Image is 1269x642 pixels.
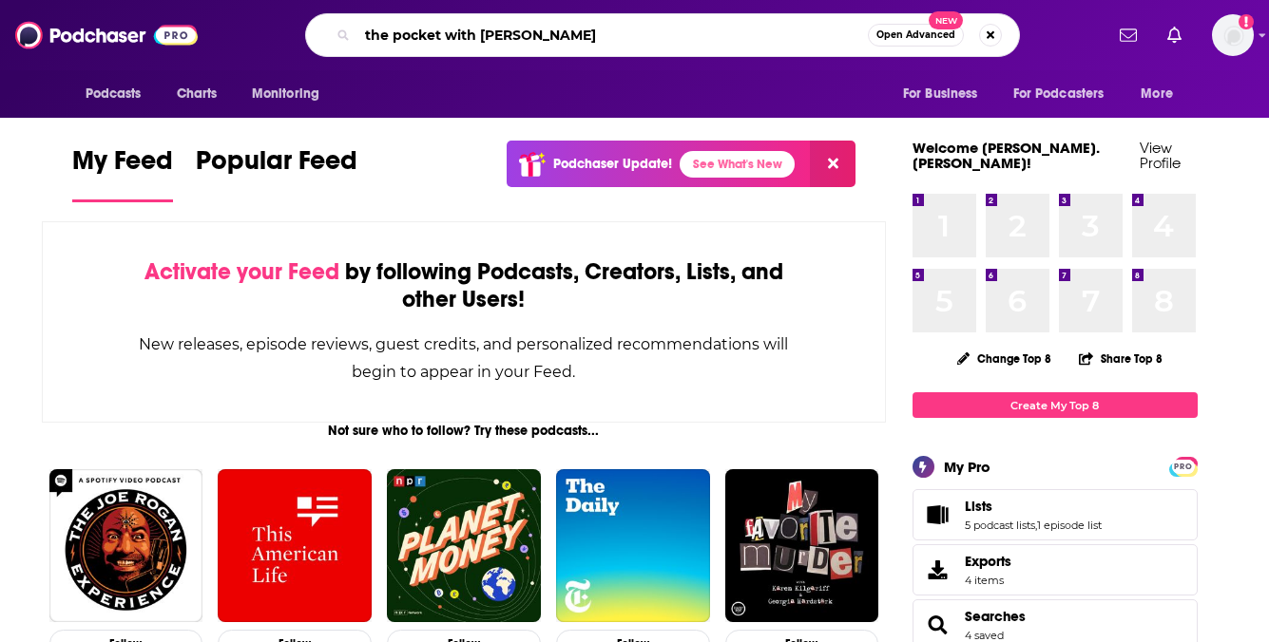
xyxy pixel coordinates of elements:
a: PRO [1172,459,1195,473]
a: 1 episode list [1037,519,1102,532]
button: Change Top 8 [946,347,1064,370]
a: Welcome [PERSON_NAME].[PERSON_NAME]! [913,139,1100,172]
span: Exports [965,553,1011,570]
span: Open Advanced [876,30,955,40]
a: 4 saved [965,629,1004,642]
button: open menu [890,76,1002,112]
a: Lists [965,498,1102,515]
span: Logged in as heidi.egloff [1212,14,1254,56]
img: The Joe Rogan Experience [49,469,203,623]
a: See What's New [680,151,795,178]
span: Podcasts [86,81,142,107]
button: open menu [72,76,166,112]
a: Searches [919,612,957,638]
button: Show profile menu [1212,14,1254,56]
div: by following Podcasts, Creators, Lists, and other Users! [138,258,791,313]
span: New [929,11,963,29]
span: Activate your Feed [144,257,339,286]
div: New releases, episode reviews, guest credits, and personalized recommendations will begin to appe... [138,330,791,386]
img: My Favorite Murder with Karen Kilgariff and Georgia Hardstark [725,469,879,623]
button: open menu [1127,76,1197,112]
span: More [1141,81,1173,107]
span: PRO [1172,460,1195,474]
button: Share Top 8 [1078,340,1163,377]
span: Charts [177,81,218,107]
div: My Pro [944,458,990,476]
a: Exports [913,544,1198,595]
a: View Profile [1140,139,1181,172]
span: Lists [965,498,992,515]
a: Show notifications dropdown [1112,19,1144,51]
img: User Profile [1212,14,1254,56]
span: Monitoring [252,81,319,107]
span: My Feed [72,144,173,188]
a: 5 podcast lists [965,519,1035,532]
div: Not sure who to follow? Try these podcasts... [42,423,887,439]
button: Open AdvancedNew [868,24,964,47]
span: Popular Feed [196,144,357,188]
button: open menu [1001,76,1132,112]
button: open menu [239,76,344,112]
span: 4 items [965,574,1011,587]
a: My Feed [72,144,173,202]
div: Search podcasts, credits, & more... [305,13,1020,57]
img: Planet Money [387,469,541,623]
a: Charts [164,76,229,112]
img: The Daily [556,469,710,623]
img: Podchaser - Follow, Share and Rate Podcasts [15,17,198,53]
a: Lists [919,501,957,528]
span: , [1035,519,1037,532]
a: Create My Top 8 [913,392,1198,418]
input: Search podcasts, credits, & more... [357,20,868,50]
svg: Add a profile image [1239,14,1254,29]
img: This American Life [218,469,372,623]
a: Searches [965,608,1026,625]
p: Podchaser Update! [553,156,672,172]
span: Lists [913,489,1198,540]
a: Popular Feed [196,144,357,202]
span: Exports [919,557,957,583]
span: For Podcasters [1013,81,1105,107]
span: For Business [903,81,978,107]
a: Show notifications dropdown [1160,19,1189,51]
